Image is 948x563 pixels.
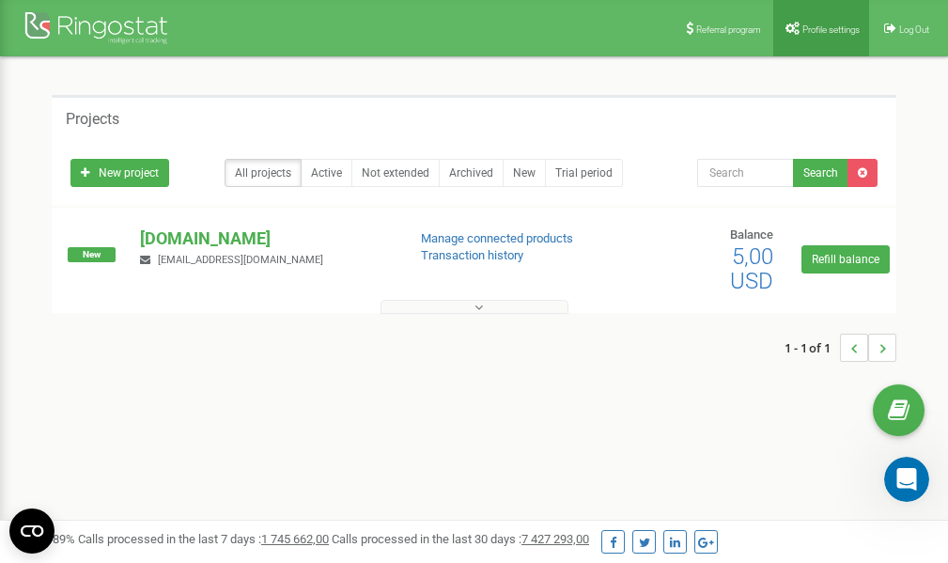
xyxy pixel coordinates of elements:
a: Trial period [545,159,623,187]
iframe: Intercom live chat [884,457,929,502]
span: New [68,247,116,262]
a: Not extended [351,159,440,187]
u: 7 427 293,00 [521,532,589,546]
button: Search [793,159,848,187]
span: Calls processed in the last 7 days : [78,532,329,546]
a: Archived [439,159,504,187]
span: 1 - 1 of 1 [785,334,840,362]
span: Balance [730,227,773,242]
a: New [503,159,546,187]
span: Profile settings [802,24,860,35]
a: New project [70,159,169,187]
span: Referral program [696,24,761,35]
nav: ... [785,315,896,381]
h5: Projects [66,111,119,128]
a: Refill balance [801,245,890,274]
u: 1 745 662,00 [261,532,329,546]
input: Search [697,159,794,187]
span: [EMAIL_ADDRESS][DOMAIN_NAME] [158,254,323,266]
p: [DOMAIN_NAME] [140,227,390,251]
a: Manage connected products [421,231,573,245]
a: Active [301,159,352,187]
button: Open CMP widget [9,508,54,554]
span: Calls processed in the last 30 days : [332,532,589,546]
a: Transaction history [421,248,523,262]
a: All projects [225,159,302,187]
span: 5,00 USD [730,243,773,294]
span: Log Out [899,24,929,35]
